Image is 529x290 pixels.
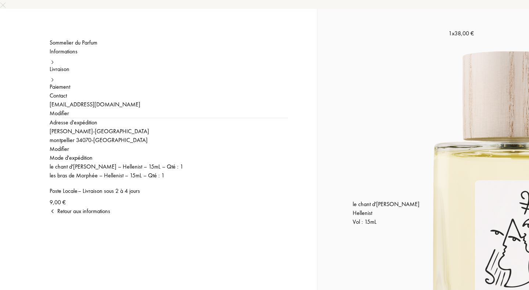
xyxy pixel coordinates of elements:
img: arr_black.svg [51,60,54,64]
div: le chant d'[PERSON_NAME] [353,200,450,209]
div: Modifier [50,109,301,118]
span: 1x [449,29,454,37]
div: Mode d'expédition [50,153,301,162]
div: Informations [50,47,301,56]
div: Paiement [50,82,301,91]
div: Hellenist [353,209,450,217]
div: Vol : 15 mL [353,217,450,226]
div: 9,00 € [50,198,125,207]
div: Contact [50,91,301,100]
div: [PERSON_NAME] - [GEOGRAPHIC_DATA] montpellier 34070 - [GEOGRAPHIC_DATA] [50,127,301,145]
div: Sommelier du Parfum [50,38,301,47]
div: [EMAIL_ADDRESS][DOMAIN_NAME] [50,100,301,109]
div: Poste Locale – Livraison sous 2 à 4 jours [50,187,140,195]
div: Retour aux informations [50,207,110,216]
div: le chant d'[PERSON_NAME] – Hellenist – 15mL – Qté : 1 [50,162,301,171]
div: Livraison [50,65,301,74]
div: Modifier [50,145,301,153]
img: arr_black.svg [51,78,54,82]
div: 38,00 € [449,29,474,38]
div: les bras de Morphée – Hellenist – 15mL – Qté : 1 [50,171,301,180]
img: arrow.png [50,208,55,214]
div: Poursuivre [277,207,301,216]
div: Adresse d'expédition [50,118,301,127]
